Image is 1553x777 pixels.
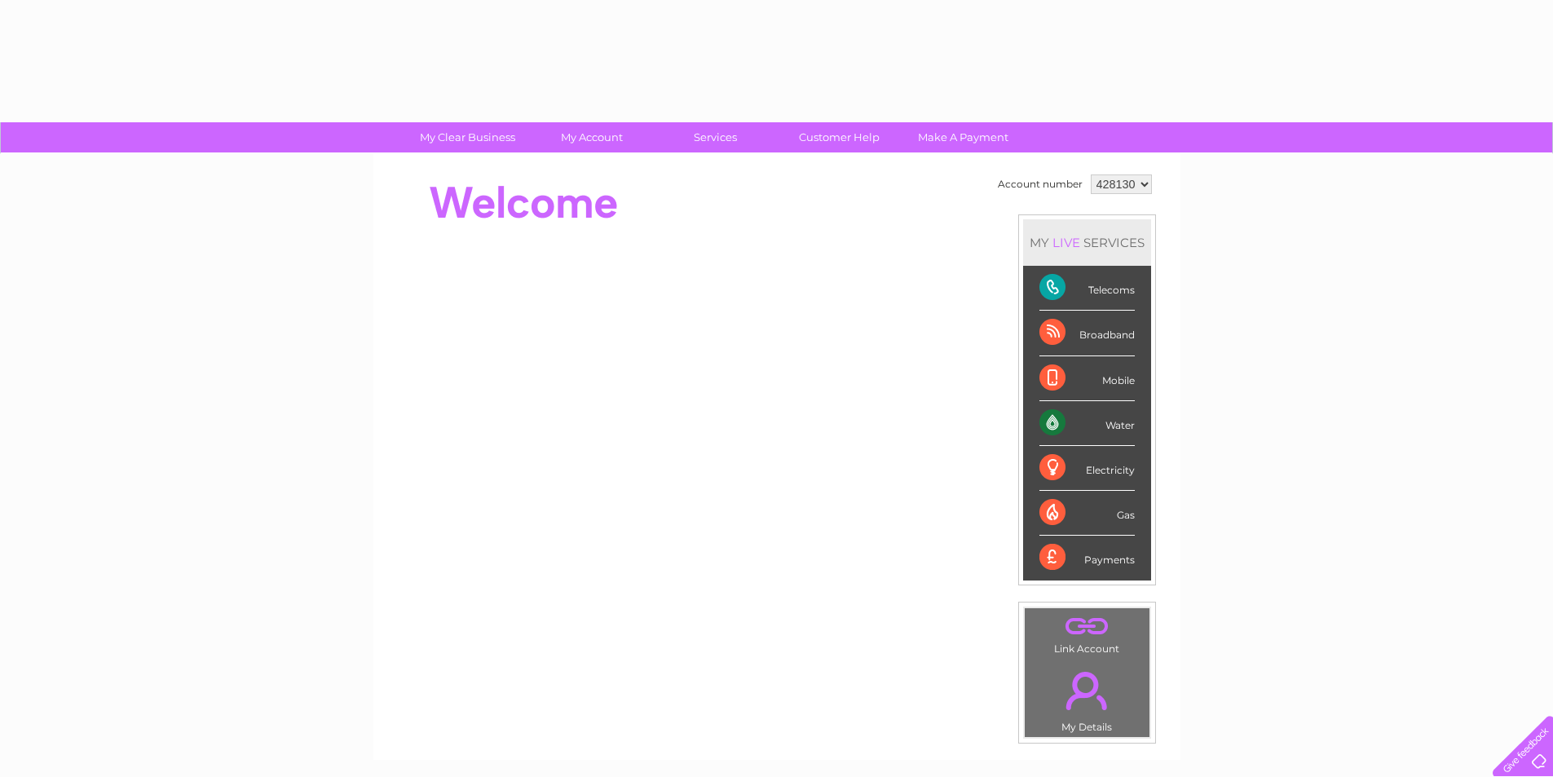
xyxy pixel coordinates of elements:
td: Link Account [1024,607,1150,659]
div: MY SERVICES [1023,219,1151,266]
a: Customer Help [772,122,907,152]
a: . [1029,662,1145,719]
a: Services [648,122,783,152]
a: Make A Payment [896,122,1030,152]
div: LIVE [1049,235,1083,250]
a: My Account [524,122,659,152]
div: Gas [1039,491,1135,536]
div: Mobile [1039,356,1135,401]
a: My Clear Business [400,122,535,152]
div: Telecoms [1039,266,1135,311]
td: My Details [1024,658,1150,738]
div: Water [1039,401,1135,446]
div: Electricity [1039,446,1135,491]
td: Account number [994,170,1087,198]
div: Broadband [1039,311,1135,355]
a: . [1029,612,1145,641]
div: Payments [1039,536,1135,580]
